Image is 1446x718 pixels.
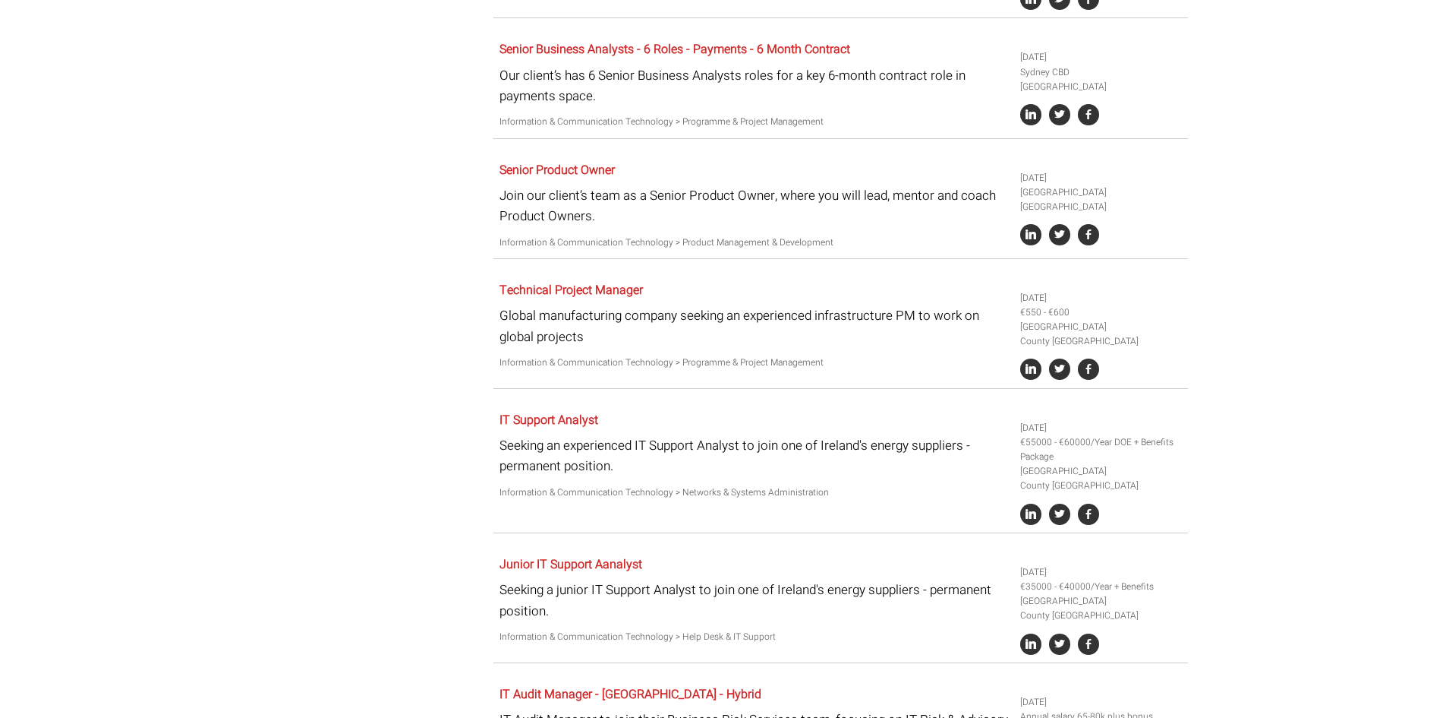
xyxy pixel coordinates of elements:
li: [DATE] [1020,565,1183,580]
p: Global manufacturing company seeking an experienced infrastructure PM to work on global projects [499,305,1009,346]
p: Seeking an experienced IT Support Analyst to join one of Ireland's energy suppliers - permanent p... [499,435,1009,476]
p: Information & Communication Technology > Networks & Systems Administration [499,486,1009,500]
a: Senior Product Owner [499,161,615,179]
li: [DATE] [1020,695,1183,710]
li: [GEOGRAPHIC_DATA] [GEOGRAPHIC_DATA] [1020,185,1183,214]
a: Senior Business Analysts - 6 Roles - Payments - 6 Month Contract [499,40,850,59]
li: [DATE] [1020,171,1183,185]
p: Information & Communication Technology > Programme & Project Management [499,115,1009,129]
a: IT Support Analyst [499,411,598,429]
p: Information & Communication Technology > Programme & Project Management [499,356,1009,370]
li: €35000 - €40000/Year + Benefits [1020,580,1183,594]
p: Join our client’s team as a Senior Product Owner, where you will lead, mentor and coach Product O... [499,185,1009,226]
p: Information & Communication Technology > Help Desk & IT Support [499,630,1009,644]
li: [GEOGRAPHIC_DATA] County [GEOGRAPHIC_DATA] [1020,320,1183,349]
li: €550 - €600 [1020,305,1183,320]
li: [GEOGRAPHIC_DATA] County [GEOGRAPHIC_DATA] [1020,594,1183,623]
li: €55000 - €60000/Year DOE + Benefits Package [1020,435,1183,464]
li: [GEOGRAPHIC_DATA] County [GEOGRAPHIC_DATA] [1020,464,1183,493]
a: IT Audit Manager - [GEOGRAPHIC_DATA] - Hybrid [499,685,761,704]
p: Information & Communication Technology > Product Management & Development [499,236,1009,250]
p: Seeking a junior IT Support Analyst to join one of Ireland's energy suppliers - permanent position. [499,580,1009,621]
li: Sydney CBD [GEOGRAPHIC_DATA] [1020,65,1183,94]
li: [DATE] [1020,291,1183,305]
p: Our client’s has 6 Senior Business Analysts roles for a key 6-month contract role in payments space. [499,65,1009,106]
li: [DATE] [1020,50,1183,65]
a: Junior IT Support Aanalyst [499,555,642,574]
a: Technical Project Manager [499,281,643,299]
li: [DATE] [1020,421,1183,435]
